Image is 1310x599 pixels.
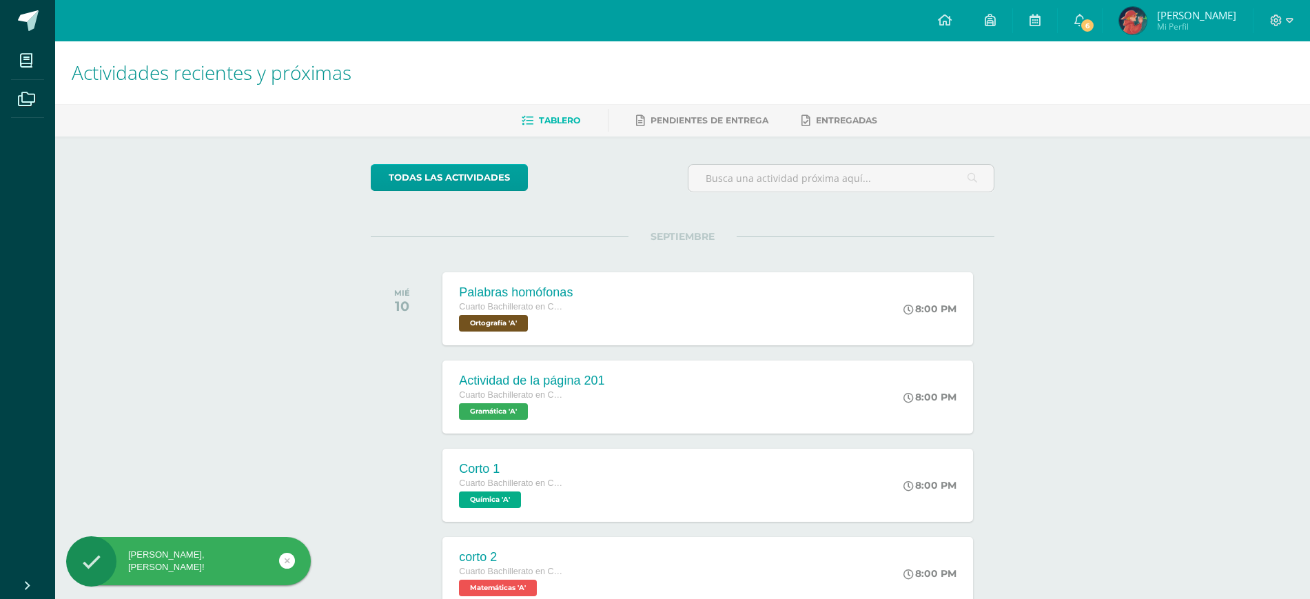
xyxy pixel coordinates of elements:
span: [PERSON_NAME] [1157,8,1236,22]
span: Cuarto Bachillerato en CCLL en Diseño Grafico [459,478,562,488]
span: Entregadas [816,115,877,125]
div: Corto 1 [459,462,562,476]
span: Cuarto Bachillerato en CCLL en Diseño Grafico [459,302,562,312]
input: Busca una actividad próxima aquí... [688,165,994,192]
span: Matemáticas 'A' [459,580,537,596]
span: Actividades recientes y próximas [72,59,351,85]
span: Gramática 'A' [459,403,528,420]
span: Mi Perfil [1157,21,1236,32]
div: 8:00 PM [903,391,956,403]
a: todas las Actividades [371,164,528,191]
span: Cuarto Bachillerato en CCLL en Diseño Grafico [459,567,562,576]
div: 8:00 PM [903,567,956,580]
span: Pendientes de entrega [651,115,768,125]
a: Entregadas [801,110,877,132]
span: Ortografía 'A' [459,315,528,332]
div: 10 [394,298,410,314]
img: f1b611e8469cf53c93c11a78b4cf0009.png [1119,7,1147,34]
span: Cuarto Bachillerato en CCLL en Diseño Grafico [459,390,562,400]
div: MIÉ [394,288,410,298]
div: [PERSON_NAME], [PERSON_NAME]! [66,549,311,573]
span: SEPTIEMBRE [628,230,737,243]
a: Pendientes de entrega [636,110,768,132]
div: Palabras homófonas [459,285,573,300]
div: 8:00 PM [903,479,956,491]
div: 8:00 PM [903,303,956,315]
a: Tablero [522,110,580,132]
span: Tablero [539,115,580,125]
span: Química 'A' [459,491,521,508]
div: corto 2 [459,550,562,565]
span: 6 [1080,18,1095,33]
div: Actividad de la página 201 [459,374,604,388]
